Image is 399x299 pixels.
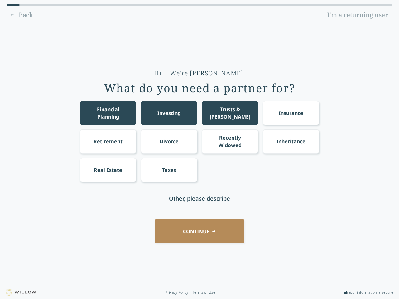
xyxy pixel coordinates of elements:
[157,109,181,117] div: Investing
[86,106,131,121] div: Financial Planning
[165,290,188,295] a: Privacy Policy
[208,134,252,149] div: Recently Widowed
[94,166,122,174] div: Real Estate
[155,219,244,243] button: CONTINUE
[6,289,36,296] img: Willow logo
[162,166,176,174] div: Taxes
[169,194,230,203] div: Other, please describe
[349,290,393,295] span: Your information is secure
[323,10,392,20] a: I'm a returning user
[208,106,252,121] div: Trusts & [PERSON_NAME]
[7,4,20,6] div: 0% complete
[160,138,179,145] div: Divorce
[94,138,123,145] div: Retirement
[276,138,305,145] div: Inheritance
[193,290,215,295] a: Terms of Use
[154,69,245,78] div: Hi— We're [PERSON_NAME]!
[104,82,295,94] div: What do you need a partner for?
[279,109,303,117] div: Insurance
